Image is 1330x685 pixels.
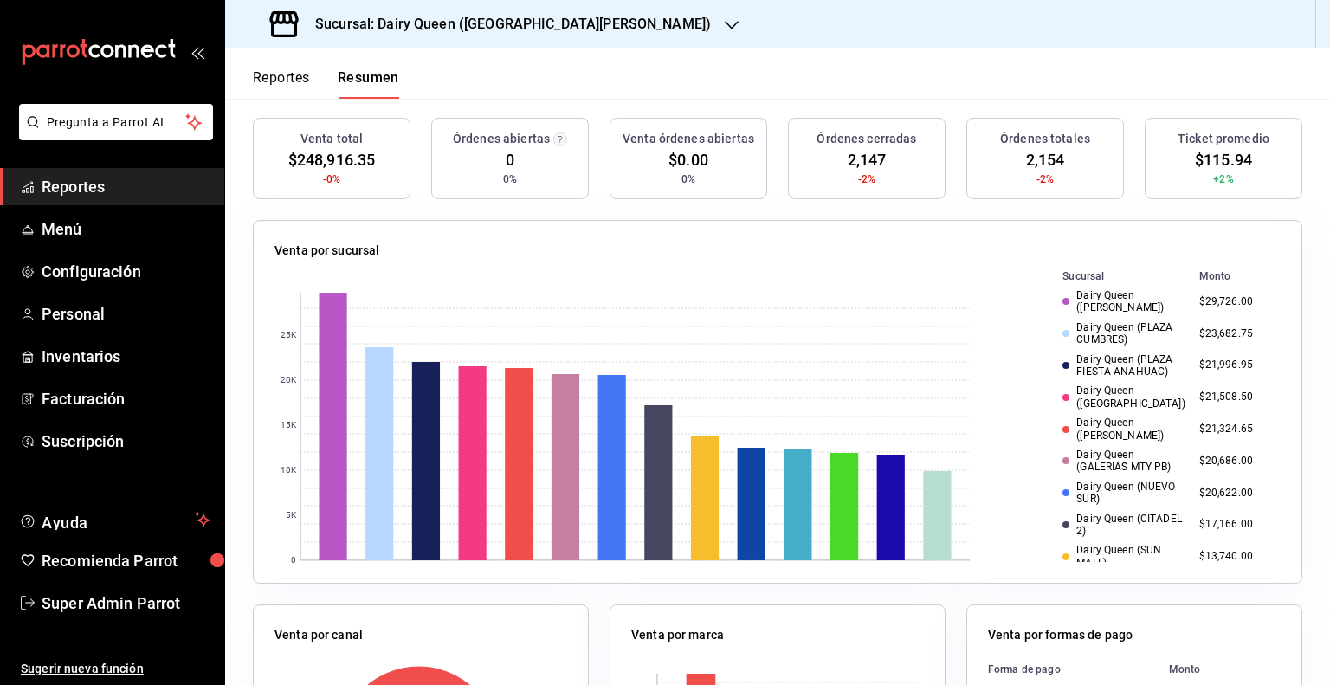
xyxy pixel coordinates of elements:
[1192,509,1281,541] td: $17,166.00
[281,376,297,385] text: 20K
[1036,171,1054,187] span: -2%
[1192,540,1281,572] td: $13,740.00
[506,148,514,171] span: 0
[274,242,379,260] p: Venta por sucursal
[12,126,213,144] a: Pregunta a Parrot AI
[274,626,363,644] p: Venta por canal
[1192,477,1281,509] td: $20,622.00
[42,302,210,326] span: Personal
[42,345,210,368] span: Inventarios
[1035,267,1191,286] th: Sucursal
[1213,171,1233,187] span: +2%
[19,104,213,140] button: Pregunta a Parrot AI
[291,556,296,565] text: 0
[1192,445,1281,477] td: $20,686.00
[42,430,210,453] span: Suscripción
[323,171,340,187] span: -0%
[47,113,186,132] span: Pregunta a Parrot AI
[631,626,724,644] p: Venta por marca
[190,45,204,59] button: open_drawer_menu
[1026,148,1065,171] span: 2,154
[1062,513,1185,538] div: Dairy Queen (CITADEL 2)
[42,175,210,198] span: Reportes
[281,421,297,430] text: 15K
[288,148,375,171] span: $248,916.35
[42,549,210,572] span: Recomienda Parrot
[1062,417,1185,442] div: Dairy Queen ([PERSON_NAME])
[503,171,517,187] span: 0%
[281,331,297,340] text: 25K
[1062,481,1185,506] div: Dairy Queen (NUEVO SUR)
[858,171,875,187] span: -2%
[338,69,399,99] button: Resumen
[301,14,711,35] h3: Sucursal: Dairy Queen ([GEOGRAPHIC_DATA][PERSON_NAME])
[668,148,708,171] span: $0.00
[300,130,363,148] h3: Venta total
[286,511,297,520] text: 5K
[1062,385,1185,410] div: Dairy Queen ([GEOGRAPHIC_DATA])
[1062,321,1185,346] div: Dairy Queen (PLAZA CUMBRES)
[1195,148,1252,171] span: $115.94
[681,171,695,187] span: 0%
[1192,318,1281,350] td: $23,682.75
[1192,381,1281,413] td: $21,508.50
[42,217,210,241] span: Menú
[1192,350,1281,382] td: $21,996.95
[1062,289,1185,314] div: Dairy Queen ([PERSON_NAME])
[453,130,550,148] h3: Órdenes abiertas
[1178,130,1269,148] h3: Ticket promedio
[42,260,210,283] span: Configuración
[1062,449,1185,474] div: Dairy Queen (GALERIAS MTY PB)
[1192,286,1281,318] td: $29,726.00
[988,626,1133,644] p: Venta por formas de pago
[817,130,916,148] h3: Órdenes cerradas
[42,591,210,615] span: Super Admin Parrot
[253,69,310,99] button: Reportes
[623,130,754,148] h3: Venta órdenes abiertas
[42,387,210,410] span: Facturación
[1062,353,1185,378] div: Dairy Queen (PLAZA FIESTA ANAHUAC)
[281,466,297,475] text: 10K
[1062,544,1185,569] div: Dairy Queen (SUN MALL)
[1192,267,1281,286] th: Monto
[848,148,887,171] span: 2,147
[253,69,399,99] div: navigation tabs
[1192,413,1281,445] td: $21,324.65
[21,660,210,678] span: Sugerir nueva función
[1000,130,1090,148] h3: Órdenes totales
[42,509,188,530] span: Ayuda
